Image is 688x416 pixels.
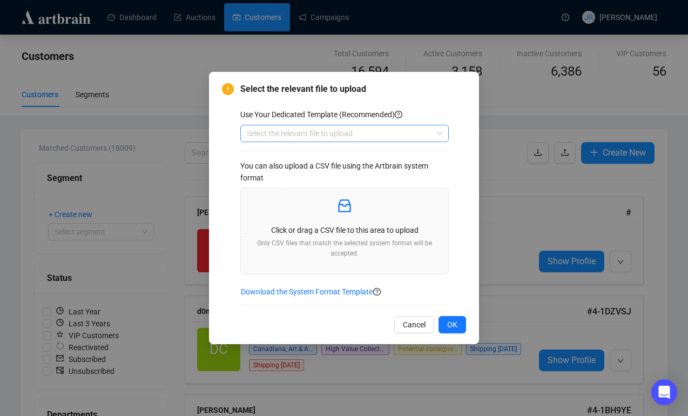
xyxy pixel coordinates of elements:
span: question-circle [373,288,381,296]
span: Download the System Format Template [241,286,373,298]
button: Download the System Format Template [240,283,373,300]
span: inboxClick or drag a CSV file to this area to uploadOnly CSV files that match the selected system... [241,189,448,274]
span: exclamation-circle [222,83,234,95]
span: Select the relevant file to upload [240,83,466,96]
div: You can also upload a CSV file using the Artbrain system format [240,160,449,184]
span: Cancel [403,319,426,331]
span: OK [447,319,457,331]
span: inbox [336,197,353,214]
div: Use Your Dedicated Template (Recommended) [240,109,449,120]
button: OK [439,316,466,333]
p: Click or drag a CSV file to this area to upload [249,224,440,236]
div: Open Intercom Messenger [651,379,677,405]
span: question-circle [395,111,402,118]
p: Only CSV files that match the selected system format will be accepted. [249,238,440,259]
button: Cancel [394,316,434,333]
